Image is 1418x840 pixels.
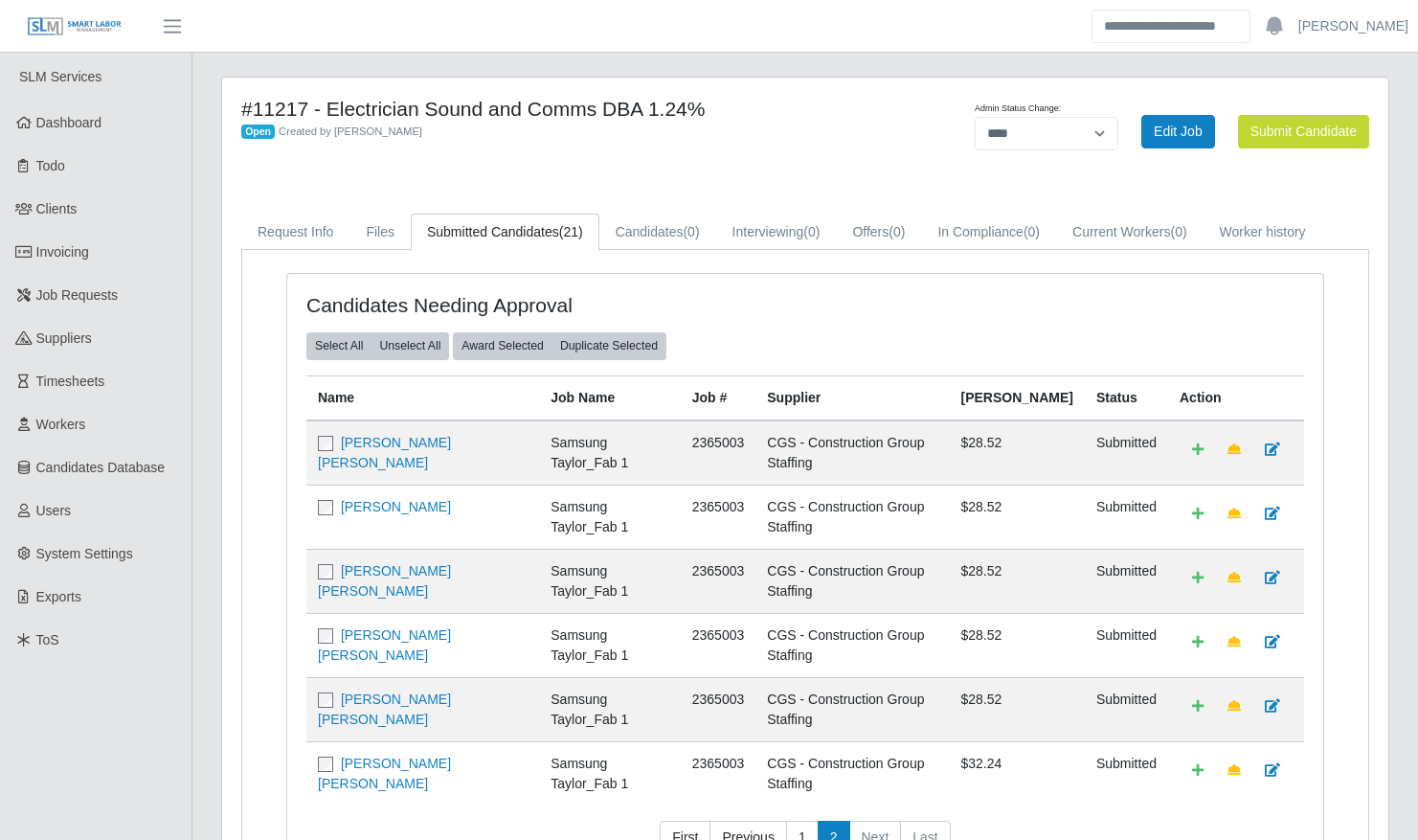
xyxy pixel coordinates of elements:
[755,613,949,677] td: CGS - Construction Group Staffing
[318,756,451,791] a: [PERSON_NAME] [PERSON_NAME]
[1085,549,1168,613] td: submitted
[27,16,123,37] img: SLM Logo
[411,214,599,251] a: Submitted Candidates
[1180,561,1216,595] a: Add Default Cost Code
[755,485,949,549] td: CGS - Construction Group Staffing
[36,330,92,346] span: Suppliers
[306,332,371,359] button: Select All
[599,214,716,251] a: Candidates
[755,549,949,613] td: CGS - Construction Group Staffing
[1056,214,1204,251] a: Current Workers
[681,677,756,741] td: 2365003
[36,503,72,518] span: Users
[1215,497,1253,531] a: Make Team Lead
[241,125,275,140] span: Open
[1215,625,1253,659] a: Make Team Lead
[36,546,133,561] span: System Settings
[349,214,411,251] a: Files
[551,332,666,359] button: Duplicate Selected
[539,375,681,420] th: Job Name
[755,677,949,741] td: CGS - Construction Group Staffing
[371,332,449,359] button: Unselect All
[975,102,1061,116] label: Admin Status Change:
[755,741,949,806] td: CGS - Construction Group Staffing
[755,420,949,486] td: CGS - Construction Group Staffing
[306,293,706,317] h4: Candidates Needing Approval
[681,485,756,549] td: 2365003
[949,420,1084,486] td: $28.52
[681,375,756,420] th: Job #
[36,589,81,604] span: Exports
[1215,690,1253,723] a: Make Team Lead
[1215,433,1253,466] a: Make Team Lead
[453,332,666,359] div: bulk actions
[241,214,349,251] a: Request Info
[889,224,905,239] span: (0)
[36,158,65,173] span: Todo
[36,417,86,432] span: Workers
[539,741,681,806] td: Samsung Taylor_Fab 1
[681,741,756,806] td: 2365003
[683,224,699,239] span: (0)
[36,244,89,260] span: Invoicing
[1085,677,1168,741] td: submitted
[1024,224,1040,239] span: (0)
[1085,613,1168,677] td: submitted
[949,485,1084,549] td: $28.52
[949,741,1084,806] td: $32.24
[279,125,422,137] span: Created by [PERSON_NAME]
[318,692,451,727] a: [PERSON_NAME] [PERSON_NAME]
[1180,625,1216,659] a: Add Default Cost Code
[539,549,681,613] td: Samsung Taylor_Fab 1
[1180,754,1216,787] a: Add Default Cost Code
[1085,375,1168,420] th: Status
[318,435,451,470] a: [PERSON_NAME] [PERSON_NAME]
[318,627,451,663] a: [PERSON_NAME] [PERSON_NAME]
[19,69,101,84] span: SLM Services
[681,549,756,613] td: 2365003
[36,115,102,130] span: Dashboard
[36,374,105,389] span: Timesheets
[1168,375,1304,420] th: Action
[803,224,820,239] span: (0)
[1141,115,1215,148] a: Edit Job
[306,332,449,359] div: bulk actions
[1215,754,1253,787] a: Make Team Lead
[539,420,681,486] td: Samsung Taylor_Fab 1
[1238,115,1369,148] button: Submit Candidate
[1215,561,1253,595] a: Make Team Lead
[681,613,756,677] td: 2365003
[1298,16,1408,36] a: [PERSON_NAME]
[306,375,539,420] th: Name
[539,485,681,549] td: Samsung Taylor_Fab 1
[836,214,921,251] a: Offers
[1085,741,1168,806] td: submitted
[755,375,949,420] th: Supplier
[36,632,59,647] span: ToS
[36,287,119,303] span: Job Requests
[36,201,78,216] span: Clients
[318,563,451,599] a: [PERSON_NAME] [PERSON_NAME]
[36,460,166,475] span: Candidates Database
[716,214,837,251] a: Interviewing
[921,214,1056,251] a: In Compliance
[949,677,1084,741] td: $28.52
[1204,214,1322,251] a: Worker history
[341,499,451,514] a: [PERSON_NAME]
[949,375,1084,420] th: [PERSON_NAME]
[1180,497,1216,531] a: Add Default Cost Code
[1092,10,1250,43] input: Search
[241,97,888,121] h4: #11217 - Electrician Sound and Comms DBA 1.24%
[539,613,681,677] td: Samsung Taylor_Fab 1
[1085,420,1168,486] td: submitted
[1085,485,1168,549] td: submitted
[453,332,552,359] button: Award Selected
[949,613,1084,677] td: $28.52
[1170,224,1186,239] span: (0)
[559,224,583,239] span: (21)
[681,420,756,486] td: 2365003
[539,677,681,741] td: Samsung Taylor_Fab 1
[1180,433,1216,466] a: Add Default Cost Code
[949,549,1084,613] td: $28.52
[1180,690,1216,723] a: Add Default Cost Code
